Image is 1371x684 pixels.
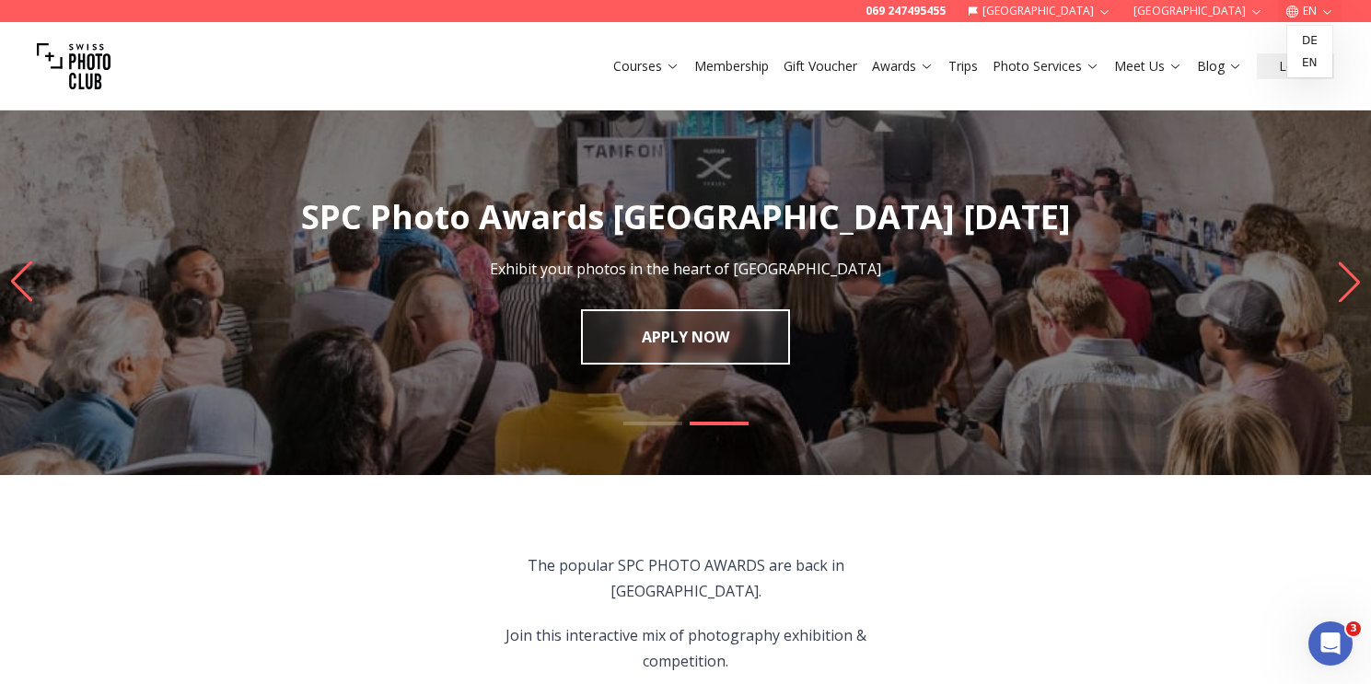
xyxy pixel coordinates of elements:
a: Courses [613,57,680,75]
a: Photo Services [993,57,1099,75]
a: APPLY NOW [581,309,790,365]
p: Exhibit your photos in the heart of [GEOGRAPHIC_DATA] [490,258,881,280]
button: Membership [687,53,776,79]
button: Courses [606,53,687,79]
button: Meet Us [1107,53,1190,79]
p: The popular SPC PHOTO AWARDS are back in [GEOGRAPHIC_DATA]. [475,552,896,604]
a: 069 247495455 [866,4,946,18]
img: Swiss photo club [37,29,110,103]
button: Gift Voucher [776,53,865,79]
a: Trips [948,57,978,75]
iframe: Intercom live chat [1308,621,1353,666]
button: Trips [941,53,985,79]
a: Gift Voucher [784,57,857,75]
p: Join this interactive mix of photography exhibition & competition. [475,622,896,674]
div: EN [1287,26,1332,77]
a: Awards [872,57,934,75]
a: de [1291,29,1329,52]
span: 3 [1346,621,1361,636]
a: en [1291,52,1329,74]
button: Awards [865,53,941,79]
button: Photo Services [985,53,1107,79]
a: Meet Us [1114,57,1182,75]
button: Blog [1190,53,1249,79]
button: Login [1257,53,1334,79]
a: Blog [1197,57,1242,75]
a: Membership [694,57,769,75]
